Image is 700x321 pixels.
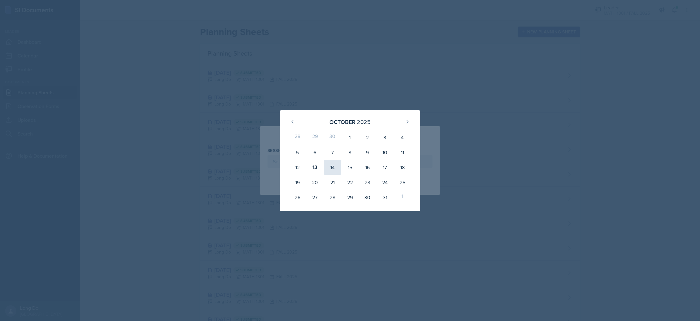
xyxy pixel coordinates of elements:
[376,145,394,160] div: 10
[376,190,394,205] div: 31
[329,118,355,126] div: October
[324,190,341,205] div: 28
[359,145,376,160] div: 9
[306,190,324,205] div: 27
[324,145,341,160] div: 7
[359,175,376,190] div: 23
[306,145,324,160] div: 6
[359,130,376,145] div: 2
[324,160,341,175] div: 14
[394,145,411,160] div: 11
[376,175,394,190] div: 24
[376,130,394,145] div: 3
[289,175,306,190] div: 19
[341,190,359,205] div: 29
[359,160,376,175] div: 16
[394,190,411,205] div: 1
[289,130,306,145] div: 28
[341,160,359,175] div: 15
[289,160,306,175] div: 12
[376,160,394,175] div: 17
[341,130,359,145] div: 1
[289,190,306,205] div: 26
[324,175,341,190] div: 21
[324,130,341,145] div: 30
[357,118,371,126] div: 2025
[394,130,411,145] div: 4
[394,175,411,190] div: 25
[341,175,359,190] div: 22
[306,175,324,190] div: 20
[359,190,376,205] div: 30
[341,145,359,160] div: 8
[306,160,324,175] div: 13
[289,145,306,160] div: 5
[306,130,324,145] div: 29
[394,160,411,175] div: 18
